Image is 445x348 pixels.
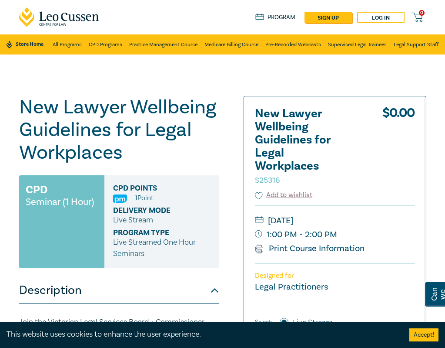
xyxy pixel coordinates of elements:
button: Accept cookies [409,328,438,341]
a: Pre-Recorded Webcasts [265,34,321,55]
p: Live Streamed One Hour Seminars [113,237,211,259]
a: All Programs [53,34,82,55]
img: Practice Management & Business Skills [113,194,127,203]
button: Add to wishlist [255,190,313,200]
small: Legal Practitioners [255,281,328,293]
span: Program type [113,229,194,237]
span: Live Stream [113,215,153,225]
a: Practice Management Course [129,34,197,55]
span: CPD Points [113,184,194,192]
h3: CPD [26,182,47,198]
small: [DATE] [255,214,415,228]
small: 1:00 PM - 2:00 PM [255,228,415,242]
a: Program [255,14,296,21]
a: Legal Support Staff [394,34,438,55]
div: This website uses cookies to enhance the user experience. [7,329,396,340]
a: Log in [357,12,405,23]
h1: New Lawyer Wellbeing Guidelines for Legal Workplaces [19,96,219,164]
small: S25316 [255,175,280,185]
a: CPD Programs [89,34,122,55]
button: Description [19,277,219,304]
a: Print Course Information [255,243,365,254]
span: Delivery Mode [113,206,194,215]
h2: New Lawyer Wellbeing Guidelines for Legal Workplaces [255,107,351,186]
label: Live Stream [293,317,333,328]
a: Store Home [7,41,48,48]
span: Select: [255,317,272,327]
a: Medicare Billing Course [204,34,258,55]
li: 1 Point [135,192,154,204]
span: 0 [419,10,425,16]
a: sign up [304,12,352,23]
small: Seminar (1 Hour) [26,198,94,206]
p: Designed for [255,272,415,280]
div: $ 0.00 [382,107,415,190]
a: Supervised Legal Trainees [328,34,387,55]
